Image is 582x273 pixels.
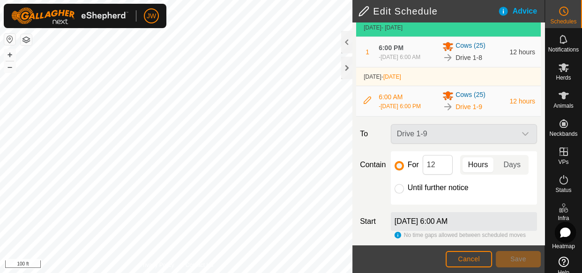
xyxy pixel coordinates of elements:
button: Reset Map [4,34,15,45]
label: [DATE] 6:00 AM [395,217,448,225]
label: Start [356,216,387,227]
span: Cancel [458,255,480,263]
div: - [379,102,421,111]
span: Infra [558,215,569,221]
span: 12 hours [510,97,535,105]
span: - [DATE] [381,24,403,31]
span: [DATE] [383,74,401,80]
label: To [356,124,387,144]
img: To [442,101,454,112]
span: Heatmap [552,243,575,249]
span: No time gaps allowed between scheduled moves [404,232,526,238]
div: - [379,53,420,61]
button: Save [496,251,541,267]
span: Drive 1-9 [455,102,482,112]
span: Drive 1-8 [455,53,482,63]
span: Animals [553,103,574,109]
span: [DATE] 6:00 PM [381,103,421,110]
label: Contain [356,159,387,170]
img: To [442,52,454,63]
span: 1 [366,48,369,56]
img: Gallagher Logo [11,7,128,24]
span: 6:00 AM [379,93,403,101]
button: Map Layers [21,34,32,45]
span: [DATE] [364,74,381,80]
span: VPs [558,159,568,165]
span: [DATE] [364,24,381,31]
a: Privacy Policy [139,261,174,269]
span: Neckbands [549,131,577,137]
button: – [4,61,15,73]
span: Days [503,159,520,170]
label: For [408,161,419,169]
span: JW [147,11,156,21]
span: Status [555,187,571,193]
span: Schedules [550,19,576,24]
span: - [381,74,401,80]
span: Save [510,255,526,263]
h2: Edit Schedule [358,6,497,17]
span: Notifications [548,47,579,52]
span: [DATE] 6:00 AM [381,54,420,60]
button: Cancel [446,251,492,267]
span: 6:00 PM [379,44,403,52]
button: + [4,49,15,60]
div: Advice [498,6,545,17]
span: Herds [556,75,571,81]
span: 12 hours [510,48,535,56]
span: Hours [468,159,488,170]
span: Cows (25) [455,90,485,101]
span: Cows (25) [455,41,485,52]
a: Contact Us [186,261,213,269]
label: Until further notice [408,184,469,192]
